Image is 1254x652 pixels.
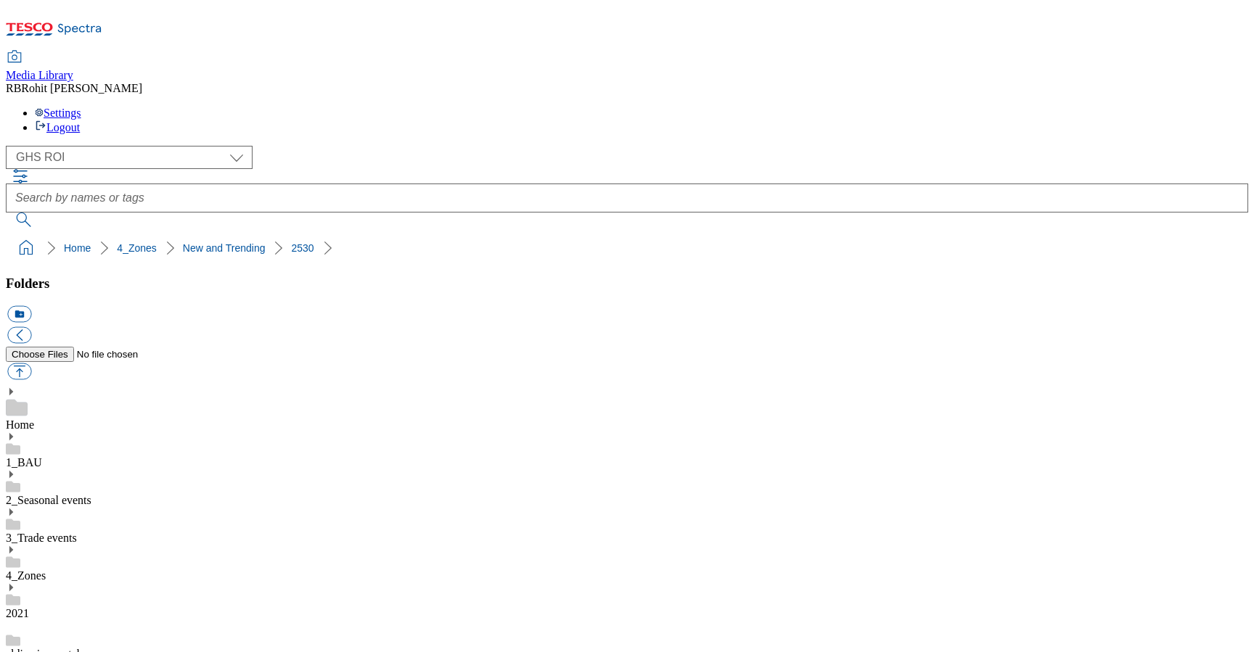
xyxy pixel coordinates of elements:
[35,121,80,133] a: Logout
[6,569,46,582] a: 4_Zones
[35,107,81,119] a: Settings
[6,276,1248,292] h3: Folders
[6,69,73,81] span: Media Library
[6,607,29,619] a: 2021
[6,51,73,82] a: Media Library
[6,82,21,94] span: RB
[6,418,34,431] a: Home
[21,82,142,94] span: Rohit [PERSON_NAME]
[291,242,313,254] a: 2530
[6,456,42,469] a: 1_BAU
[6,494,91,506] a: 2_Seasonal events
[64,242,91,254] a: Home
[6,234,1248,262] nav: breadcrumb
[6,183,1248,212] input: Search by names or tags
[117,242,156,254] a: 4_Zones
[15,236,38,260] a: home
[183,242,266,254] a: New and Trending
[6,532,77,544] a: 3_Trade events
